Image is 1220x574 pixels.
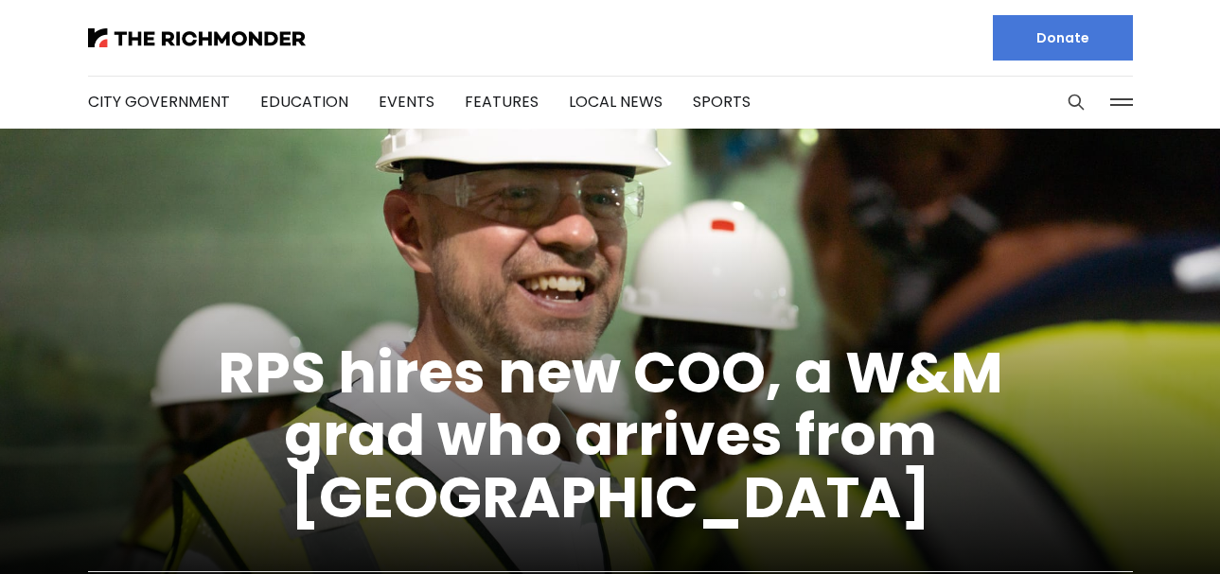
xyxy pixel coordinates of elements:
[569,91,663,113] a: Local News
[1060,481,1220,574] iframe: portal-trigger
[693,91,751,113] a: Sports
[379,91,434,113] a: Events
[465,91,539,113] a: Features
[260,91,348,113] a: Education
[88,91,230,113] a: City Government
[1062,88,1090,116] button: Search this site
[88,28,306,47] img: The Richmonder
[218,333,1003,537] a: RPS hires new COO, a W&M grad who arrives from [GEOGRAPHIC_DATA]
[993,15,1133,61] a: Donate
